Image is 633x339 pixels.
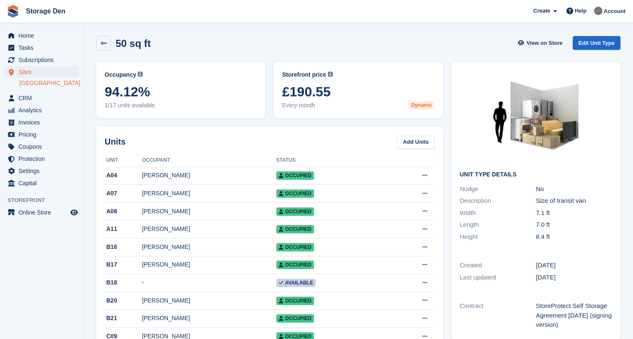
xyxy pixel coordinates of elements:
span: Settings [18,165,69,177]
div: A08 [105,207,142,216]
a: menu [4,129,79,140]
span: Occupied [276,225,314,233]
a: Add Units [397,135,435,149]
span: £190.55 [282,84,435,99]
img: stora-icon-8386f47178a22dfd0bd8f6a31ec36ba5ce8667c1dd55bd0f319d3a0aa187defe.svg [7,5,19,18]
div: StoreProtect Self Storage Agreement [DATE] (signing version) [536,301,612,330]
span: Storefront price [282,70,326,79]
span: Storefront [8,196,83,204]
div: No [536,184,612,194]
a: Preview store [69,207,79,217]
a: Storage Den [23,4,69,18]
div: [PERSON_NAME] [142,189,276,198]
div: Description [460,196,536,206]
span: Sites [18,66,69,78]
span: Occupied [276,243,314,251]
span: Tasks [18,42,69,54]
div: [PERSON_NAME] [142,314,276,323]
a: View on Store [517,36,566,50]
span: Every month [282,101,435,110]
div: [DATE] [536,261,612,270]
span: Occupied [276,261,314,269]
span: Occupancy [105,70,136,79]
span: Invoices [18,116,69,128]
th: Status [276,154,386,167]
span: Occupied [276,297,314,305]
th: Unit [105,154,142,167]
h2: Unit Type details [460,171,612,178]
a: menu [4,30,79,41]
span: Occupied [276,207,314,216]
div: Length [460,220,536,230]
div: A04 [105,171,142,180]
a: Edit Unit Type [573,36,620,50]
a: [GEOGRAPHIC_DATA] [19,79,79,87]
div: Dynamic [409,101,435,109]
a: menu [4,92,79,104]
span: Home [18,30,69,41]
div: B18 [105,278,142,287]
div: Created [460,261,536,270]
span: Create [533,7,550,15]
span: Occupied [276,171,314,180]
h2: 50 sq ft [116,38,151,49]
img: Brian Barbour [594,7,602,15]
span: 1/17 units available [105,101,257,110]
div: [PERSON_NAME] [142,260,276,269]
div: B21 [105,314,142,323]
div: B17 [105,260,142,269]
div: B20 [105,296,142,305]
a: menu [4,104,79,116]
span: Pricing [18,129,69,140]
div: A07 [105,189,142,198]
div: 7.0 ft [536,220,612,230]
span: Account [604,7,625,16]
span: Occupied [276,189,314,198]
img: icon-info-grey-7440780725fd019a000dd9b08b2336e03edf1995a4989e88bcd33f0948082b44.svg [138,72,143,77]
div: B16 [105,243,142,251]
a: menu [4,116,79,128]
div: [PERSON_NAME] [142,171,276,180]
span: Subscriptions [18,54,69,66]
span: CRM [18,92,69,104]
a: menu [4,42,79,54]
a: menu [4,66,79,78]
img: icon-info-grey-7440780725fd019a000dd9b08b2336e03edf1995a4989e88bcd33f0948082b44.svg [328,72,333,77]
span: 94.12% [105,84,257,99]
div: Contract [460,301,536,330]
div: Nudge [460,184,536,194]
span: View on Store [527,39,563,47]
div: [PERSON_NAME] [142,207,276,216]
a: menu [4,54,79,66]
div: Height [460,232,536,242]
div: A11 [105,225,142,233]
img: 50-sqft-unit.jpg [473,70,599,165]
th: Occupant [142,154,276,167]
td: - [142,274,276,292]
div: [PERSON_NAME] [142,225,276,233]
div: 7.1 ft [536,208,612,218]
span: Online Store [18,207,69,218]
span: Available [276,279,316,287]
div: [PERSON_NAME] [142,243,276,251]
div: [PERSON_NAME] [142,296,276,305]
div: 8.4 ft [536,232,612,242]
span: Occupied [276,314,314,323]
span: Coupons [18,141,69,153]
div: Size of transit van [536,196,612,206]
div: Width [460,208,536,218]
a: menu [4,141,79,153]
h2: Units [105,135,126,148]
div: [DATE] [536,273,612,282]
span: Analytics [18,104,69,116]
a: menu [4,207,79,218]
span: Capital [18,177,69,189]
div: Last updated [460,273,536,282]
a: menu [4,177,79,189]
span: Help [575,7,587,15]
a: menu [4,165,79,177]
span: Protection [18,153,69,165]
a: menu [4,153,79,165]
